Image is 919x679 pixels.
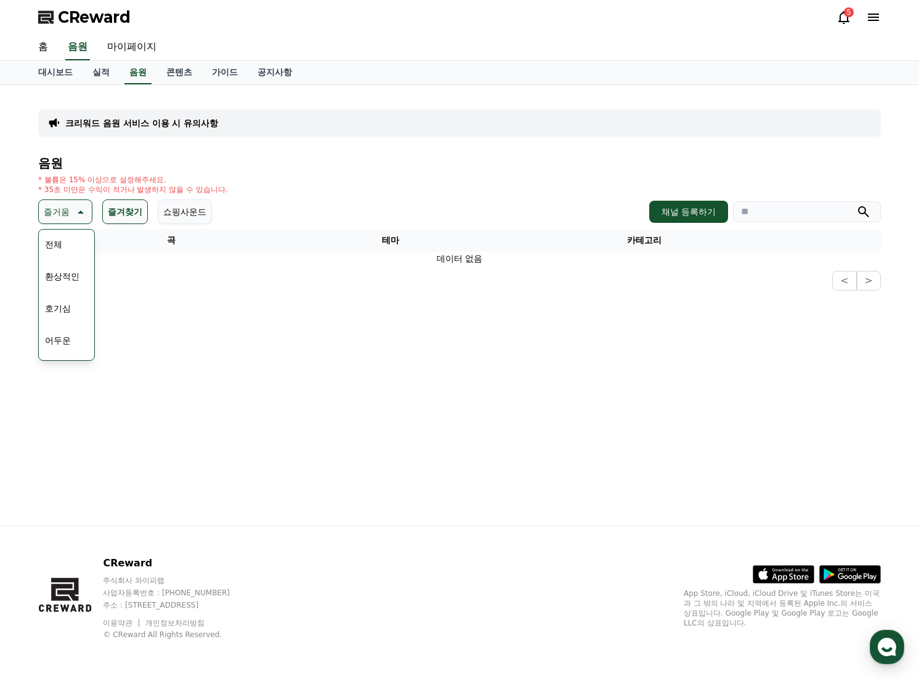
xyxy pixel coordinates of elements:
[102,199,148,224] button: 즐겨찾기
[40,327,76,354] button: 어두운
[832,271,856,291] button: <
[97,34,166,60] a: 마이페이지
[38,229,304,252] th: 곡
[39,409,46,419] span: 홈
[83,61,119,84] a: 실적
[857,271,881,291] button: >
[40,231,67,258] button: 전체
[38,199,92,224] button: 즐거움
[65,117,218,129] a: 크리워드 음원 서비스 이용 시 유의사항
[38,175,228,185] p: * 볼륨은 15% 이상으로 설정해주세요.
[38,185,228,195] p: * 35초 미만은 수익이 적거나 발생하지 않을 수 있습니다.
[113,409,128,419] span: 대화
[124,61,152,84] a: 음원
[190,409,205,419] span: 설정
[836,10,851,25] a: 5
[202,61,248,84] a: 가이드
[248,61,302,84] a: 공지사항
[684,589,881,628] p: App Store, iCloud, iCloud Drive 및 iTunes Store는 미국과 그 밖의 나라 및 지역에서 등록된 Apple Inc.의 서비스 상표입니다. Goo...
[58,7,131,27] span: CReward
[40,295,76,322] button: 호기심
[649,201,728,223] button: 채널 등록하기
[156,61,202,84] a: 콘텐츠
[38,7,131,27] a: CReward
[103,600,253,610] p: 주소 : [STREET_ADDRESS]
[103,588,253,598] p: 사업자등록번호 : [PHONE_NUMBER]
[103,619,142,627] a: 이용약관
[477,229,812,252] th: 카테고리
[28,61,83,84] a: 대시보드
[103,576,253,585] p: 주식회사 와이피랩
[4,390,81,421] a: 홈
[38,156,881,170] h4: 음원
[81,390,159,421] a: 대화
[40,263,84,290] button: 환상적인
[844,7,854,17] div: 5
[158,199,212,224] button: 쇼핑사운드
[28,34,58,60] a: 홈
[44,203,70,220] p: 즐거움
[38,252,881,266] td: 데이터 없음
[304,229,477,252] th: 테마
[103,630,253,640] p: © CReward All Rights Reserved.
[159,390,237,421] a: 설정
[103,556,253,571] p: CReward
[145,619,204,627] a: 개인정보처리방침
[65,34,90,60] a: 음원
